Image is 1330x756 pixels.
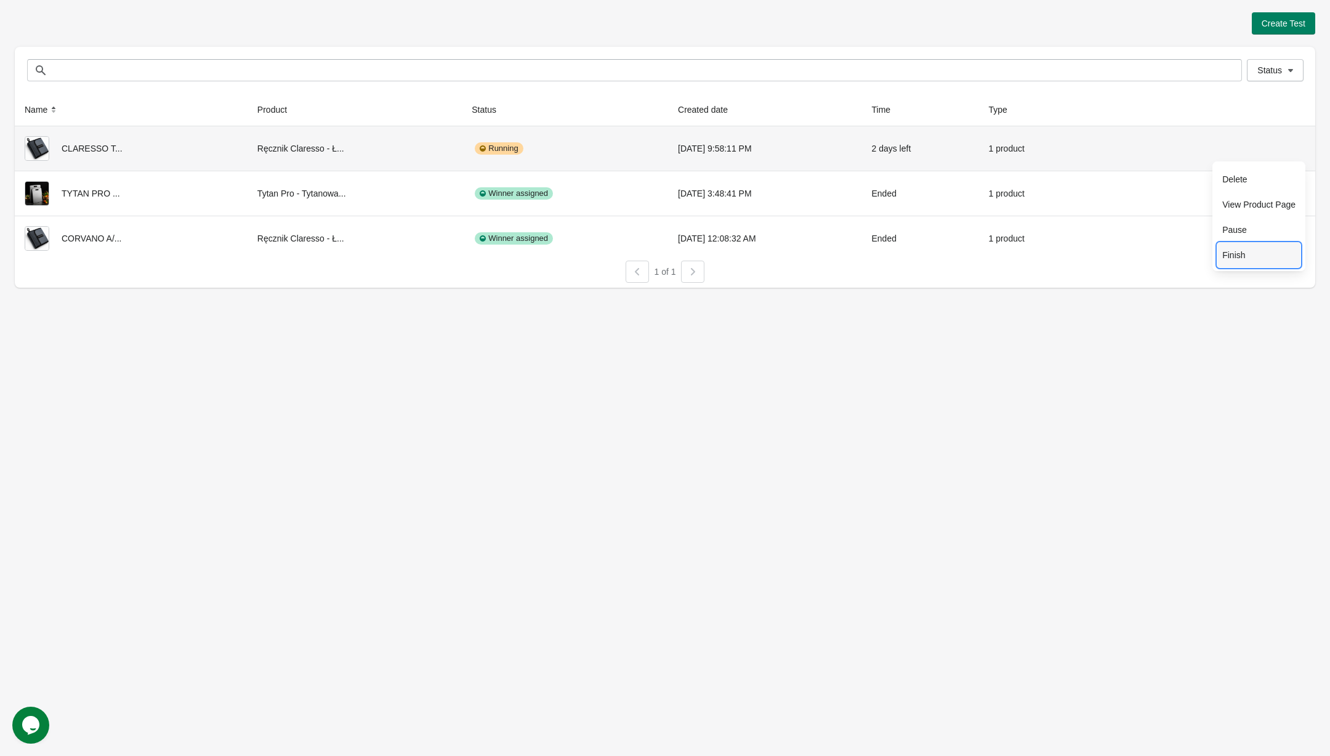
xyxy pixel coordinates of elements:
[1257,65,1282,75] span: Status
[1247,59,1304,81] button: Status
[989,226,1079,251] div: 1 product
[1217,242,1300,267] button: Finish
[1252,12,1315,35] button: Create Test
[678,226,852,251] div: [DATE] 12:08:32 AM
[475,232,553,245] div: Winner assigned
[475,142,523,155] div: Running
[25,181,238,206] div: TYTAN PRO ...
[257,181,452,206] div: Tytan Pro - Tytanowa...
[257,136,452,161] div: Ręcznik Claresso - Ł...
[25,136,238,161] div: CLARESSO T...
[1222,224,1296,236] span: Pause
[871,181,969,206] div: Ended
[475,187,553,200] div: Winner assigned
[12,707,52,744] iframe: chat widget
[1262,18,1305,28] span: Create Test
[871,226,969,251] div: Ended
[1222,249,1296,261] span: Finish
[989,181,1079,206] div: 1 product
[1217,217,1300,242] button: Pause
[257,226,452,251] div: Ręcznik Claresso - Ł...
[866,99,908,121] button: Time
[678,181,852,206] div: [DATE] 3:48:41 PM
[1217,192,1300,217] button: View Product Page
[871,136,969,161] div: 2 days left
[984,99,1025,121] button: Type
[467,99,514,121] button: Status
[654,267,675,277] span: 1 of 1
[1222,173,1296,185] span: Delete
[20,99,65,121] button: Name
[989,136,1079,161] div: 1 product
[252,99,304,121] button: Product
[1222,198,1296,211] span: View Product Page
[25,226,238,251] div: CORVANO A/...
[678,136,852,161] div: [DATE] 9:58:11 PM
[673,99,745,121] button: Created date
[1217,166,1300,192] button: Delete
